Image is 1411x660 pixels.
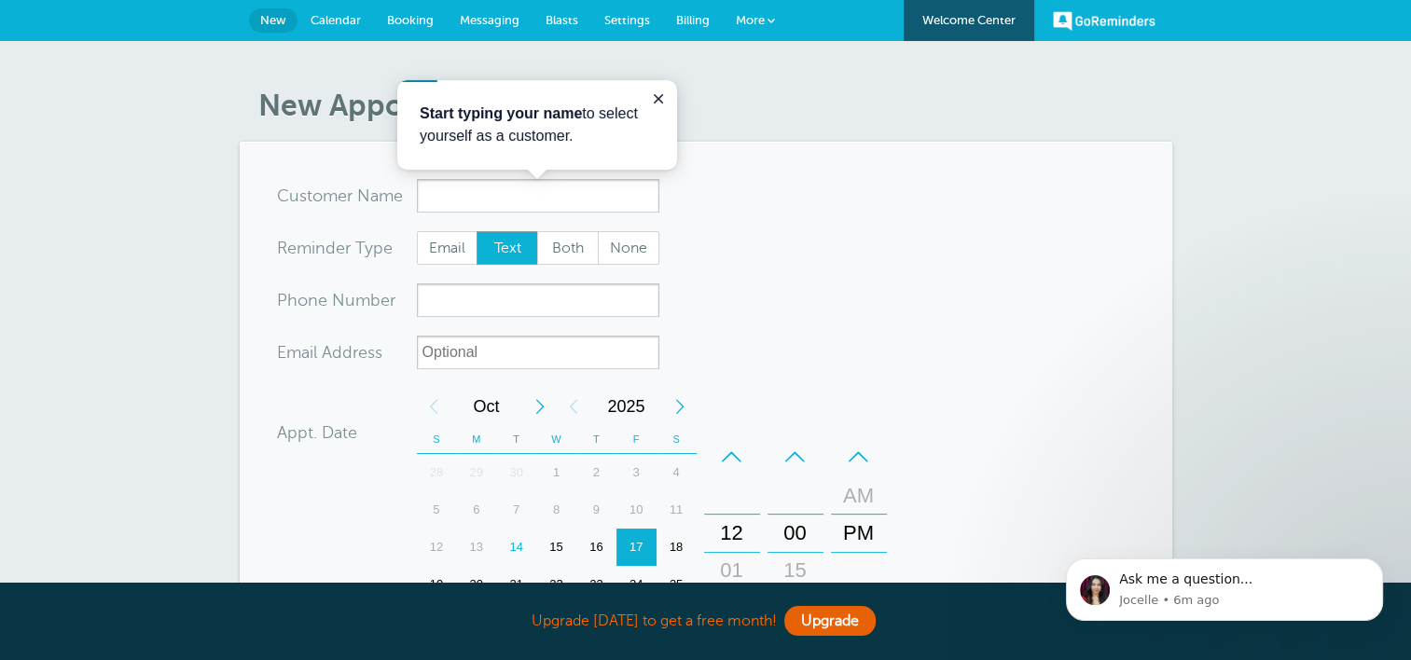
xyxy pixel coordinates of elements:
div: Friday, October 3 [616,454,657,491]
div: Sunday, October 5 [417,491,457,529]
div: 20 [456,566,496,603]
div: Next Month [523,388,557,425]
div: Upgrade [DATE] to get a free month! [240,601,1172,641]
div: 21 [496,566,536,603]
label: Both [537,231,599,265]
th: W [536,425,576,454]
span: Pho [277,292,308,309]
div: 12 [417,529,457,566]
div: Minutes [768,438,823,628]
span: Calendar [311,13,361,27]
div: Sunday, October 19 [417,566,457,603]
div: Wednesday, October 22 [536,566,576,603]
div: 4 [657,454,697,491]
div: 10 [616,491,657,529]
div: Next Year [663,388,697,425]
div: Sunday, September 28 [417,454,457,491]
th: S [417,425,457,454]
div: Saturday, October 4 [657,454,697,491]
label: Text [477,231,538,265]
div: Friday, October 24 [616,566,657,603]
div: ame [277,179,417,213]
span: Text [477,232,537,264]
span: Ema [277,344,310,361]
div: 23 [576,566,616,603]
label: Email [417,231,478,265]
a: Upgrade [784,606,876,636]
span: More [736,13,765,27]
div: Wednesday, October 15 [536,529,576,566]
div: 00 [773,515,818,552]
div: Tuesday, October 21 [496,566,536,603]
div: 22 [536,566,576,603]
div: 13 [456,529,496,566]
div: ress [277,336,417,369]
span: Email [418,232,477,264]
span: None [599,232,658,264]
span: ne Nu [308,292,355,309]
span: New [260,13,286,27]
div: 30 [496,454,536,491]
div: 7 [496,491,536,529]
div: 8 [536,491,576,529]
div: 2 [576,454,616,491]
div: Tuesday, October 7 [496,491,536,529]
div: Saturday, October 11 [657,491,697,529]
th: F [616,425,657,454]
div: 25 [657,566,697,603]
div: 29 [456,454,496,491]
th: S [657,425,697,454]
th: T [496,425,536,454]
label: Appt. Date [277,424,357,441]
div: Monday, October 20 [456,566,496,603]
div: Friday, October 17 [616,529,657,566]
div: Sunday, October 12 [417,529,457,566]
div: Thursday, October 16 [576,529,616,566]
div: Wednesday, October 8 [536,491,576,529]
input: Optional [417,336,659,369]
div: 18 [657,529,697,566]
div: mber [277,283,417,317]
span: Booking [387,13,434,27]
span: Blasts [546,13,578,27]
div: Tuesday, September 30 [496,454,536,491]
span: Messaging [460,13,519,27]
div: Thursday, October 9 [576,491,616,529]
div: 24 [616,566,657,603]
div: Monday, October 13 [456,529,496,566]
div: 01 [710,552,754,589]
div: Friday, October 10 [616,491,657,529]
div: 5 [417,491,457,529]
div: Thursday, October 23 [576,566,616,603]
a: New [249,8,297,33]
div: 14 [496,529,536,566]
div: 17 [616,529,657,566]
div: 12 [710,515,754,552]
label: Reminder Type [277,240,393,256]
span: Cus [277,187,307,204]
div: AM [837,477,881,515]
label: None [598,231,659,265]
div: 15 [536,529,576,566]
div: Monday, October 6 [456,491,496,529]
iframe: tooltip [397,80,677,170]
div: Monday, September 29 [456,454,496,491]
div: 3 [616,454,657,491]
div: 6 [456,491,496,529]
div: 16 [576,529,616,566]
div: 1 [536,454,576,491]
th: T [576,425,616,454]
div: Thursday, October 2 [576,454,616,491]
div: 19 [417,566,457,603]
div: 15 [773,552,818,589]
div: Today, Tuesday, October 14 [496,529,536,566]
h1: New Appointment [258,88,1172,123]
div: Saturday, October 18 [657,529,697,566]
